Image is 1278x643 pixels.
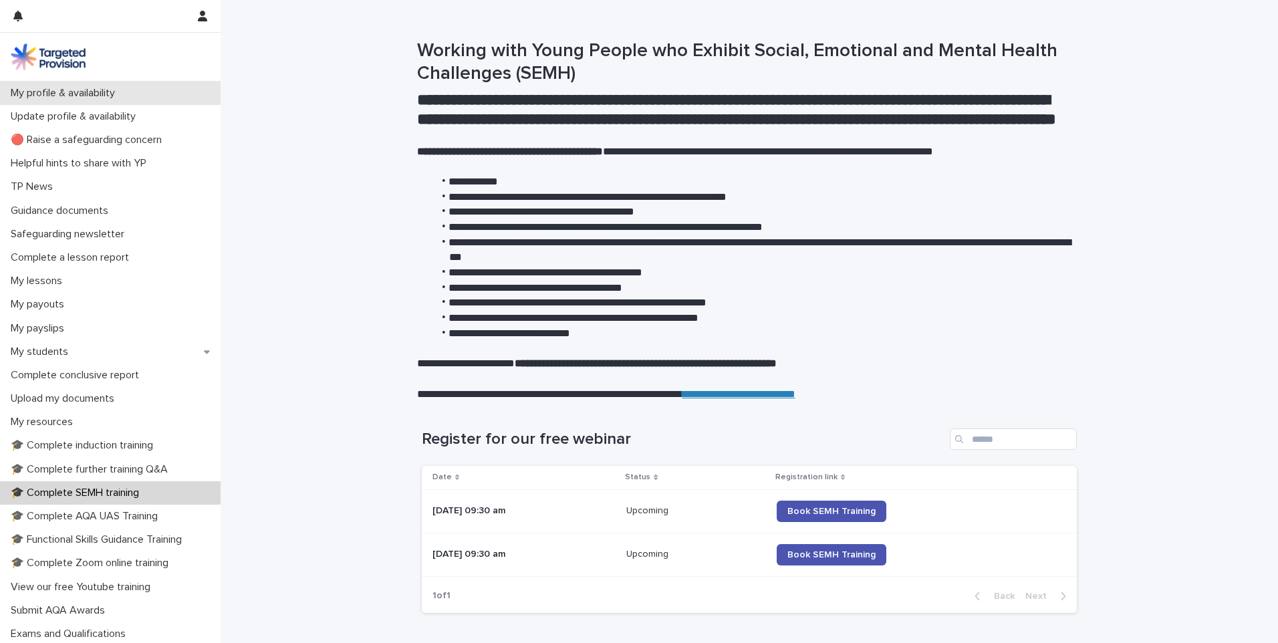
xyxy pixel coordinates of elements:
p: Status [625,470,650,485]
h1: Working with Young People who Exhibit Social, Emotional and Mental Health Challenges (SEMH) [417,40,1072,85]
p: My profile & availability [5,87,126,100]
p: Date [432,470,452,485]
p: 1 of 1 [422,580,461,612]
h1: Register for our free webinar [422,430,944,449]
p: My lessons [5,275,73,287]
p: My resources [5,416,84,428]
p: Registration link [775,470,838,485]
span: Book SEMH Training [787,507,876,516]
button: Back [964,590,1020,602]
p: Complete conclusive report [5,369,150,382]
p: My payouts [5,298,75,311]
img: M5nRWzHhSzIhMunXDL62 [11,43,86,70]
span: Book SEMH Training [787,550,876,559]
p: 🎓 Complete AQA UAS Training [5,510,168,523]
tr: [DATE] 09:30 amUpcomingUpcoming Book SEMH Training [422,533,1077,576]
p: Submit AQA Awards [5,604,116,617]
p: 🎓 Complete further training Q&A [5,463,178,476]
p: [DATE] 09:30 am [432,549,616,560]
span: Next [1025,592,1055,601]
p: Helpful hints to share with YP [5,157,157,170]
p: 🎓 Functional Skills Guidance Training [5,533,193,546]
p: 🎓 Complete Zoom online training [5,557,179,569]
button: Next [1020,590,1077,602]
p: Update profile & availability [5,110,146,123]
p: Guidance documents [5,205,119,217]
p: Upload my documents [5,392,125,405]
p: Upcoming [626,546,671,560]
p: 🔴 Raise a safeguarding concern [5,134,172,146]
a: Book SEMH Training [777,501,886,522]
span: Back [986,592,1015,601]
tr: [DATE] 09:30 amUpcomingUpcoming Book SEMH Training [422,489,1077,533]
p: [DATE] 09:30 am [432,505,616,517]
a: Book SEMH Training [777,544,886,565]
p: 🎓 Complete induction training [5,439,164,452]
p: My payslips [5,322,75,335]
p: Complete a lesson report [5,251,140,264]
input: Search [950,428,1077,450]
p: Exams and Qualifications [5,628,136,640]
p: 🎓 Complete SEMH training [5,487,150,499]
p: My students [5,346,79,358]
p: Safeguarding newsletter [5,228,135,241]
p: TP News [5,180,63,193]
p: Upcoming [626,503,671,517]
p: View our free Youtube training [5,581,161,594]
